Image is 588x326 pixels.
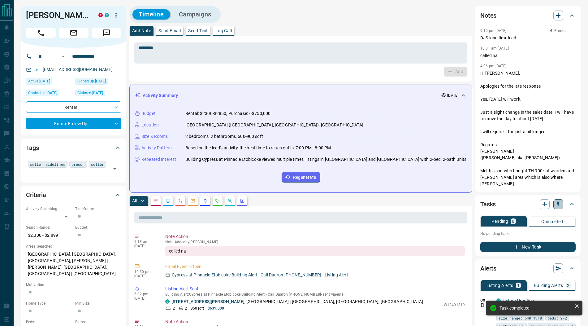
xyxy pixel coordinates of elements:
[26,118,121,129] div: Future Follow Up
[26,187,121,202] div: Criteria
[132,29,151,33] p: Add Note
[480,64,507,68] p: 4:06 pm [DATE]
[26,244,121,249] p: Areas Searched:
[26,301,72,306] p: Home Type:
[30,161,65,167] span: seller sidelines
[282,172,320,183] button: Regenerate
[91,161,104,167] span: seller
[480,52,576,59] p: called na
[75,225,121,230] p: Budget:
[185,110,270,117] p: Rental: $2300-$2850, Purchase: ~$750,000
[480,229,576,238] p: No pending tasks
[141,156,176,163] p: Repeated Interest
[480,297,493,303] p: Off
[190,198,195,203] svg: Emails
[26,78,72,86] div: Tue Aug 19 2025
[141,145,172,151] p: Activity Pattern
[480,242,576,252] button: New Task
[134,240,156,244] p: 9:18 am
[134,292,156,296] p: 6:02 pm
[171,299,244,304] a: [STREET_ADDRESS][PERSON_NAME]
[110,165,119,173] button: Open
[26,10,89,20] h1: [PERSON_NAME]
[215,198,220,203] svg: Requests
[541,219,563,224] p: Completed
[26,230,72,240] p: $2,300 - $2,899
[480,261,576,276] div: Alerts
[534,283,563,288] p: Building Alerts
[141,133,168,140] p: Size & Rooms
[165,299,170,304] div: condos.ca
[480,29,507,33] p: 9:10 pm [DATE]
[480,263,496,273] h2: Alerts
[480,70,576,207] p: Hi [PERSON_NAME], Apologies for the late response Yes, [DATE] will work. Just a slight change in ...
[178,198,183,203] svg: Calls
[75,206,121,212] p: Timeframe:
[173,9,218,20] button: Campaigns
[134,270,156,274] p: 10:50 pm
[134,274,156,278] p: [DATE]
[77,90,103,96] span: Claimed [DATE]
[165,246,465,256] div: called na
[165,263,465,270] p: Email Event - Open
[240,198,245,203] svg: Agent Actions
[203,198,208,203] svg: Listing Alerts
[132,9,170,20] button: Timeline
[26,249,121,279] p: [GEOGRAPHIC_DATA], [GEOGRAPHIC_DATA], [GEOGRAPHIC_DATA], [PERSON_NAME] | [PERSON_NAME], [GEOGRAPH...
[132,199,137,203] p: All
[444,302,465,308] p: W12401319
[549,28,567,33] button: Pinned
[189,292,321,297] span: Cypress at Pinnacle Etobicoke Building Alert - Call Daaron [PHONE_NUMBER]
[75,301,121,306] p: Min Size:
[447,93,458,98] p: [DATE]
[480,197,576,212] div: Tasks
[499,306,572,311] div: Task completed
[215,29,232,33] p: Log Call
[185,133,263,140] p: 2 bedrooms, 2 bathrooms, 600-900 sqft
[105,13,109,17] div: condos.ca
[158,29,181,33] p: Send Email
[185,145,331,151] p: Based on the lead's activity, the best time to reach out is: 7:00 PM - 8:00 PM
[480,303,485,307] svg: Push Notification Only
[75,319,121,325] p: Baths:
[208,306,224,311] p: $639,000
[26,90,72,98] div: Tue Dec 03 2024
[185,122,363,128] p: [GEOGRAPHIC_DATA] ([GEOGRAPHIC_DATA], [GEOGRAPHIC_DATA]), [GEOGRAPHIC_DATA]
[26,225,72,230] p: Search Range:
[165,240,465,244] p: Note Added by [PERSON_NAME]
[480,199,496,209] h2: Tasks
[480,35,576,41] p: DJS long time lead
[172,272,348,278] p: Cypress at Pinnacle Etobicoke Building Alert - Call Daaron [PHONE_NUMBER] - Listing Alert
[165,319,465,325] p: Note Action
[141,122,159,128] p: Location
[141,110,156,117] p: Budget
[75,90,121,98] div: Tue Aug 24 2021
[26,282,121,288] p: Motivation:
[165,286,465,292] p: Listing Alert Sent
[26,143,39,153] h2: Tags
[153,198,158,203] svg: Notes
[75,78,121,86] div: Wed Nov 11 2020
[491,219,508,223] p: Pending
[134,296,156,301] p: [DATE]
[134,244,156,248] p: [DATE]
[26,140,121,155] div: Tags
[567,283,569,288] p: 2
[92,28,121,38] span: Message
[165,233,465,240] p: Note Action
[98,13,103,17] div: property.ca
[43,67,113,72] a: [EMAIL_ADDRESS][DOMAIN_NAME]
[517,283,520,288] p: 1
[143,92,178,99] p: Activity Summary
[28,78,50,84] span: Active [DATE]
[188,29,208,33] p: Send Text
[71,161,85,167] span: precon
[171,298,423,305] p: , [GEOGRAPHIC_DATA] | [GEOGRAPHIC_DATA], [GEOGRAPHIC_DATA], [GEOGRAPHIC_DATA]
[28,90,57,96] span: Contacted [DATE]
[26,101,121,113] div: Renter
[59,28,89,38] span: Email
[26,206,72,212] p: Actively Searching:
[185,156,466,163] p: Building Cypress at Pinnacle Etobicoke viewed multiple times, listings in [GEOGRAPHIC_DATA] and [...
[135,90,467,101] div: Activity Summary[DATE]
[191,306,204,311] p: 850 sqft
